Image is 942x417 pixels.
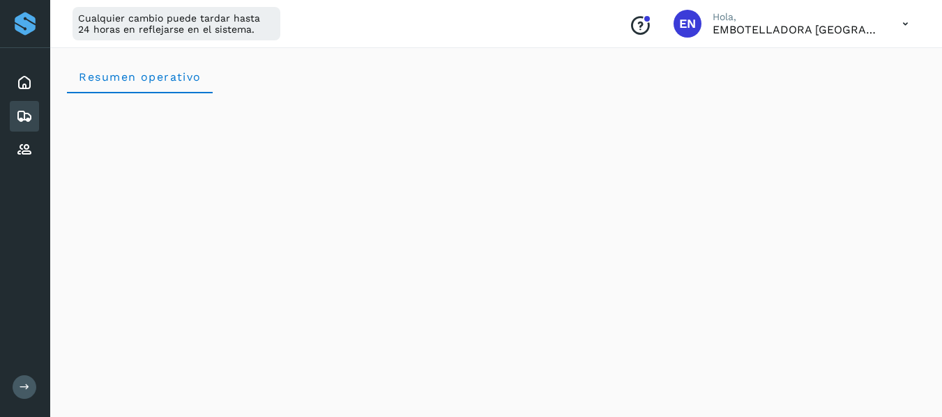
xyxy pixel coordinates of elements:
[10,101,39,132] div: Embarques
[73,7,280,40] div: Cualquier cambio puede tardar hasta 24 horas en reflejarse en el sistema.
[713,23,880,36] p: EMBOTELLADORA NIAGARA DE MEXICO
[10,134,39,165] div: Proveedores
[78,70,202,84] span: Resumen operativo
[713,11,880,23] p: Hola,
[10,68,39,98] div: Inicio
